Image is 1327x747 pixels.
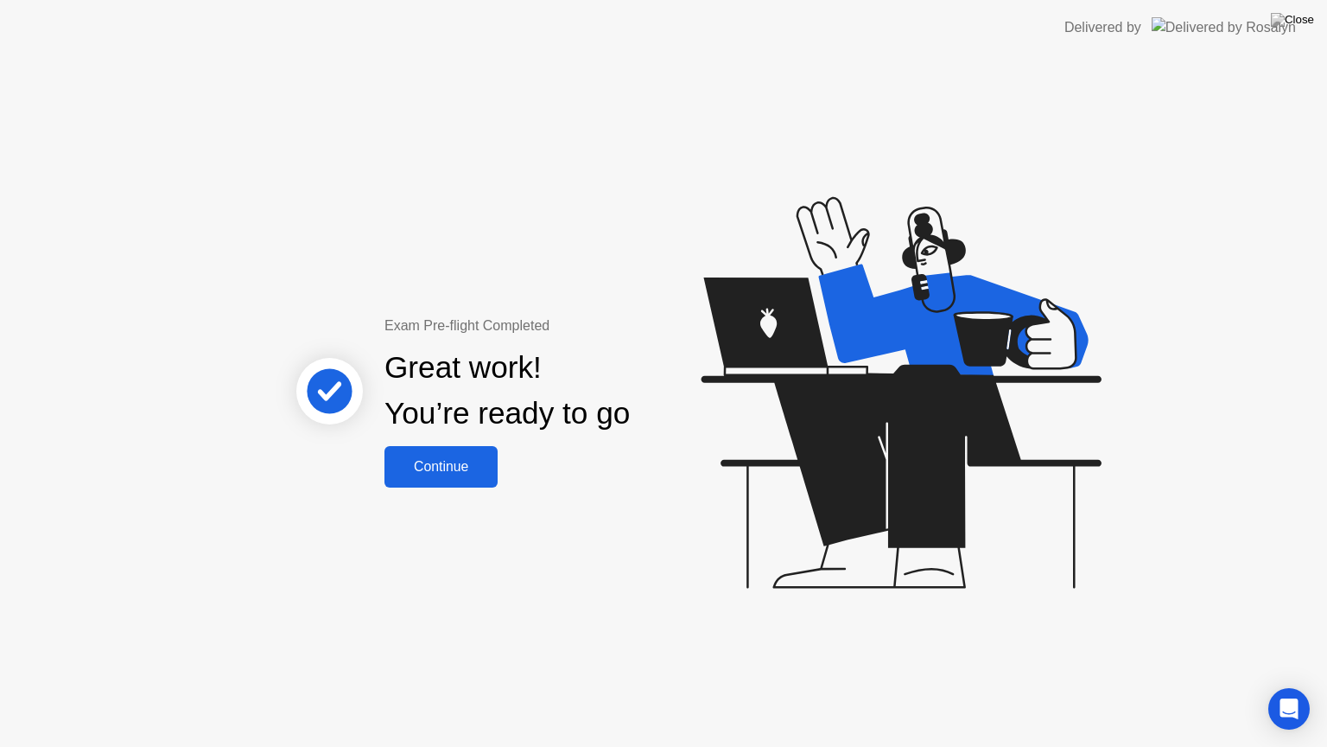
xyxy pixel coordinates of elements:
[1271,13,1314,27] img: Close
[390,459,492,475] div: Continue
[384,446,498,488] button: Continue
[384,316,741,336] div: Exam Pre-flight Completed
[1064,17,1141,38] div: Delivered by
[384,345,630,437] div: Great work! You’re ready to go
[1152,17,1296,37] img: Delivered by Rosalyn
[1268,688,1310,730] div: Open Intercom Messenger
